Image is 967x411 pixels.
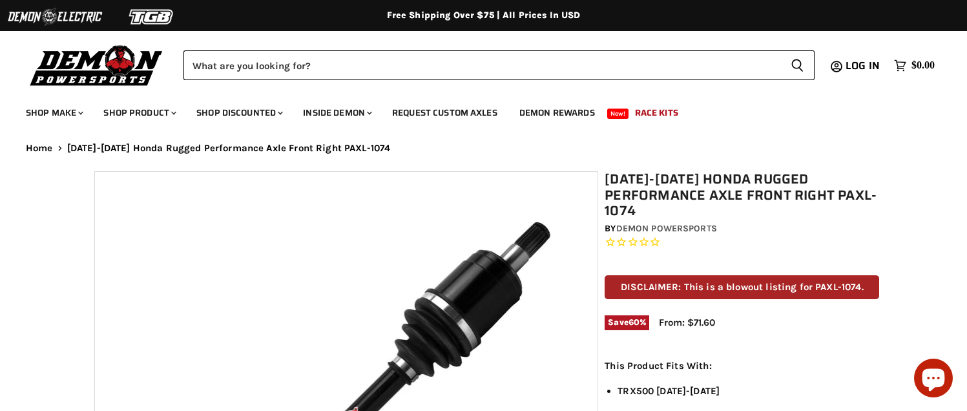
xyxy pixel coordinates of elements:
a: Race Kits [625,100,688,126]
span: 60 [629,317,639,327]
h1: [DATE]-[DATE] Honda Rugged Performance Axle Front Right PAXL-1074 [605,171,879,219]
span: Save % [605,315,649,330]
span: [DATE]-[DATE] Honda Rugged Performance Axle Front Right PAXL-1074 [67,143,391,154]
form: Product [183,50,815,80]
a: Home [26,143,53,154]
li: TRX500 [DATE]-[DATE] [618,383,879,399]
a: Shop Discounted [187,100,291,126]
a: Demon Powersports [616,223,717,234]
img: Demon Powersports [26,42,167,88]
ul: Main menu [16,94,931,126]
img: Demon Electric Logo 2 [6,5,103,29]
span: Log in [846,58,880,74]
a: Log in [840,60,888,72]
img: TGB Logo 2 [103,5,200,29]
div: by [605,222,879,236]
span: From: $71.60 [659,317,715,328]
p: This Product Fits With: [605,358,879,374]
a: Inside Demon [293,100,380,126]
a: Shop Product [94,100,184,126]
a: Request Custom Axles [382,100,507,126]
inbox-online-store-chat: Shopify online store chat [910,359,957,401]
button: Search [780,50,815,80]
span: $0.00 [911,59,935,72]
a: Demon Rewards [510,100,605,126]
span: Rated 0.0 out of 5 stars 0 reviews [605,236,879,249]
a: $0.00 [888,56,941,75]
input: Search [183,50,780,80]
span: New! [607,109,629,119]
p: DISCLAIMER: This is a blowout listing for PAXL-1074. [605,275,879,299]
a: Shop Make [16,100,91,126]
